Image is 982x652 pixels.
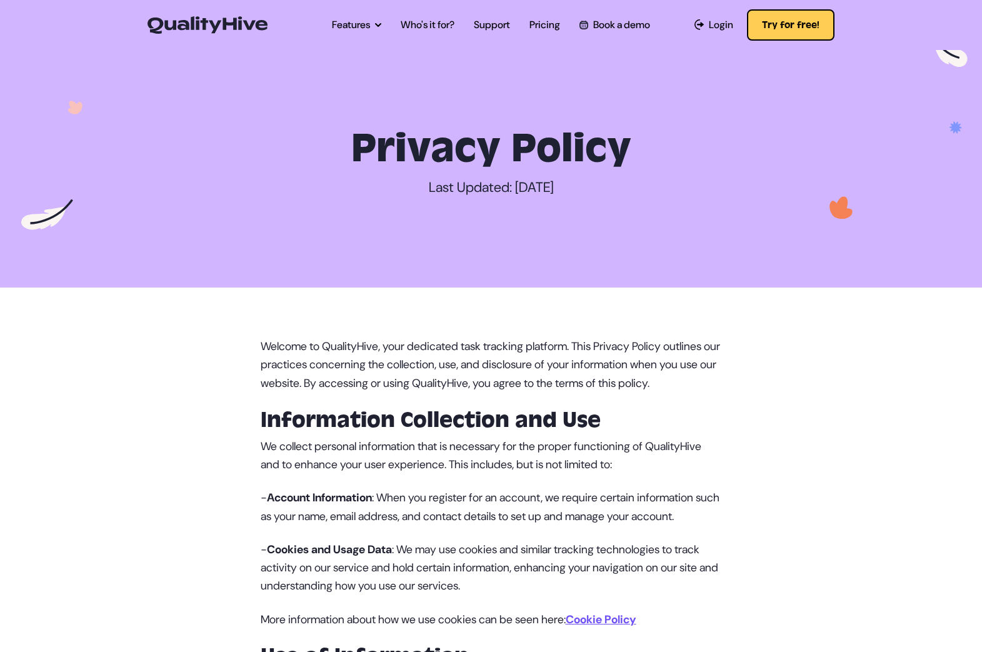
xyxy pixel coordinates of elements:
[332,18,381,33] a: Features
[267,490,372,505] strong: Account Information
[261,408,722,433] h3: Information Collection and Use
[579,18,649,33] a: Book a demo
[566,612,636,627] a: Cookie Policy
[261,438,722,474] p: We collect personal information that is necessary for the proper functioning of QualityHive and t...
[709,18,733,33] span: Login
[474,18,510,33] a: Support
[401,18,454,33] a: Who's it for?
[261,338,722,393] p: Welcome to QualityHive, your dedicated task tracking platform. This Privacy Policy outlines our p...
[151,125,831,173] h1: Privacy Policy
[261,489,722,526] p: - : When you register for an account, we require certain information such as your name, email add...
[276,178,707,198] p: Last Updated: [DATE]
[694,18,734,33] a: Login
[261,611,722,629] p: More information about how we use cookies can be seen here:
[529,18,560,33] a: Pricing
[747,9,834,41] button: Try for free!
[579,21,588,29] img: Book a QualityHive Demo
[267,542,392,557] strong: Cookies and Usage Data
[261,541,722,596] p: - : We may use cookies and similar tracking technologies to track activity on our service and hol...
[148,16,268,34] img: QualityHive - Bug Tracking Tool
